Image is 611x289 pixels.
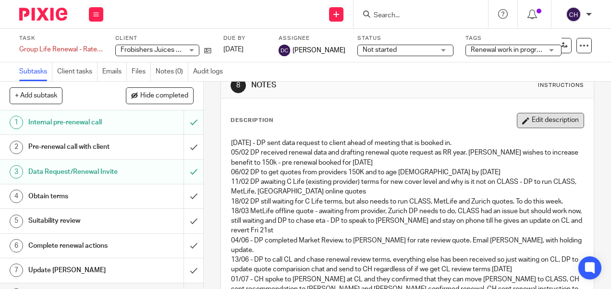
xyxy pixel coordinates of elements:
img: Pixie [19,8,67,21]
span: Not started [363,47,397,53]
img: svg%3E [279,45,290,56]
label: Client [115,35,211,42]
h1: NOTES [251,80,428,90]
div: Group Life Renewal - Rate Review - April 2025 [19,45,103,54]
div: 5 [10,215,23,228]
p: 04/06 - DP completed Market Review. to [PERSON_NAME] for rate review quote. Email [PERSON_NAME], ... [231,236,583,255]
span: Hide completed [140,92,188,100]
p: 13/06 - DP to call CL and chase renewal review terms, everything else has been received so just w... [231,255,583,275]
span: [PERSON_NAME] [293,46,345,55]
label: Task [19,35,103,42]
div: 1 [10,116,23,129]
img: svg%3E [566,7,581,22]
h1: Pre-renewal call with client [28,140,125,154]
div: 7 [10,264,23,277]
p: 05/02 DP received renewal data and drafting renewal quote request as RR year. [PERSON_NAME] wishe... [231,148,583,168]
a: Notes (0) [156,62,188,81]
p: [DATE] - DP sent data request to client ahead of meeting that is booked in. [231,138,583,148]
button: Hide completed [126,87,194,104]
p: 18/02 DP still waiting for C Life terms, but also needs to run CLASS, MetLife and Zurich quotes. ... [231,197,583,206]
h1: Suitability review [28,214,125,228]
h1: Obtain terms [28,189,125,204]
span: [DATE] [223,46,244,53]
label: Tags [465,35,562,42]
a: Client tasks [57,62,98,81]
div: Group Life Renewal - Rate Review - [DATE] [19,45,103,54]
p: 18/03 MetLife offline quote - awaiting from provider, Zurich DP needs to do, CLASS had an issue b... [231,206,583,236]
a: Files [132,62,151,81]
input: Search [373,12,459,20]
div: 3 [10,165,23,179]
div: 8 [231,78,246,93]
label: Status [357,35,453,42]
div: 4 [10,190,23,203]
h1: Complete renewal actions [28,239,125,253]
button: + Add subtask [10,87,62,104]
div: 2 [10,141,23,154]
h1: Internal pre-renewal call [28,115,125,130]
p: Description [231,117,273,124]
button: Edit description [517,113,584,128]
span: Renewal work in progress + 1 [471,47,558,53]
h1: Update [PERSON_NAME] [28,263,125,277]
div: Instructions [538,82,584,89]
a: Audit logs [193,62,228,81]
span: Frobishers Juices Ltd [121,47,186,53]
p: 11/02 DP awaiting C Life (existing provider) terms for new cover level and why is it not on CLASS... [231,177,583,197]
label: Due by [223,35,267,42]
label: Assignee [279,35,345,42]
a: Subtasks [19,62,52,81]
p: 06/02 DP to get quotes from providers 150K and to age [DEMOGRAPHIC_DATA] by [DATE] [231,168,583,177]
h1: Data Request/Renewal Invite [28,165,125,179]
div: 6 [10,239,23,253]
a: Emails [102,62,127,81]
